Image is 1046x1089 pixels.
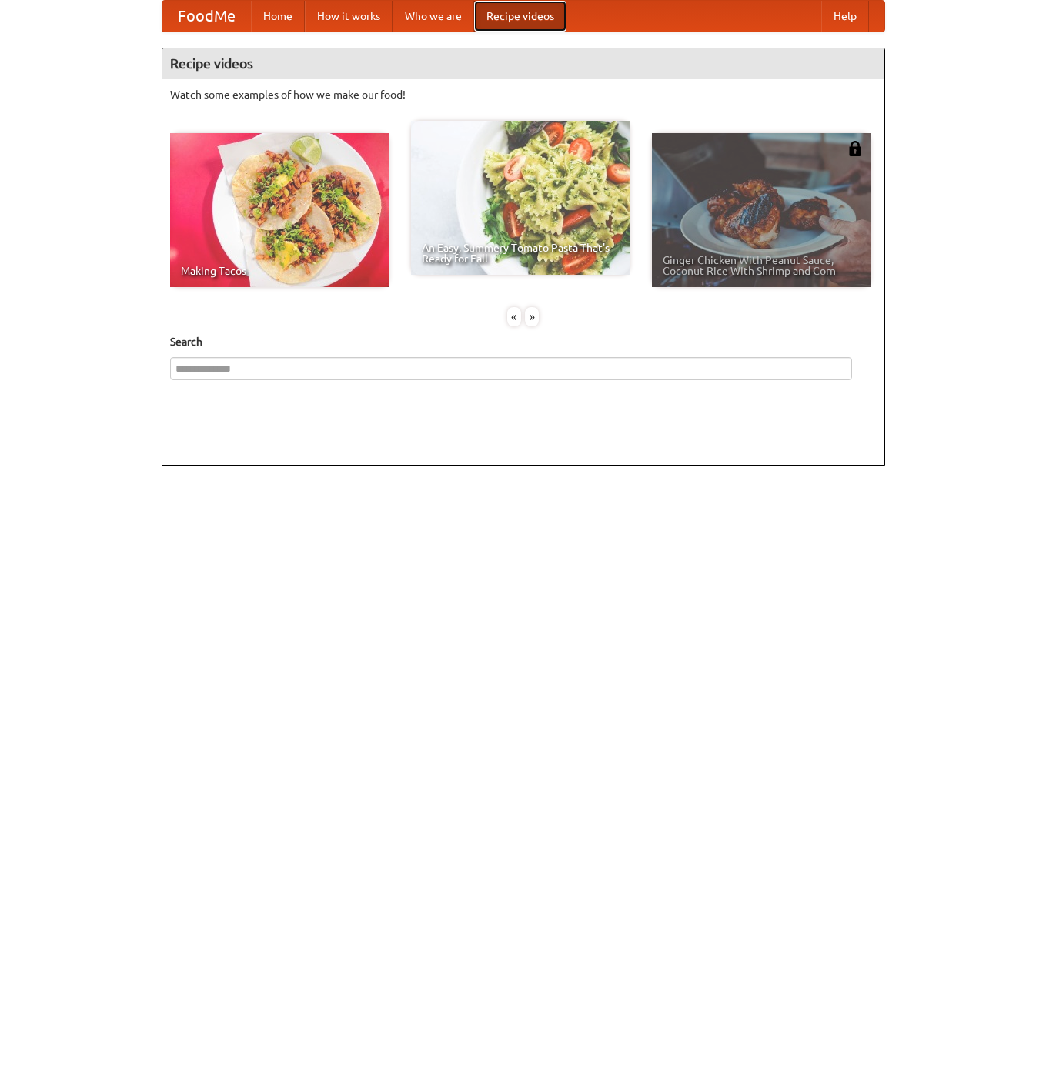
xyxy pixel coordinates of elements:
h5: Search [170,334,877,349]
a: FoodMe [162,1,251,32]
a: Making Tacos [170,133,389,287]
a: An Easy, Summery Tomato Pasta That's Ready for Fall [411,121,630,275]
a: How it works [305,1,393,32]
span: Making Tacos [181,266,378,276]
h4: Recipe videos [162,48,884,79]
a: Who we are [393,1,474,32]
a: Help [821,1,869,32]
a: Home [251,1,305,32]
img: 483408.png [847,141,863,156]
span: An Easy, Summery Tomato Pasta That's Ready for Fall [422,242,619,264]
div: « [507,307,521,326]
p: Watch some examples of how we make our food! [170,87,877,102]
div: » [525,307,539,326]
a: Recipe videos [474,1,566,32]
